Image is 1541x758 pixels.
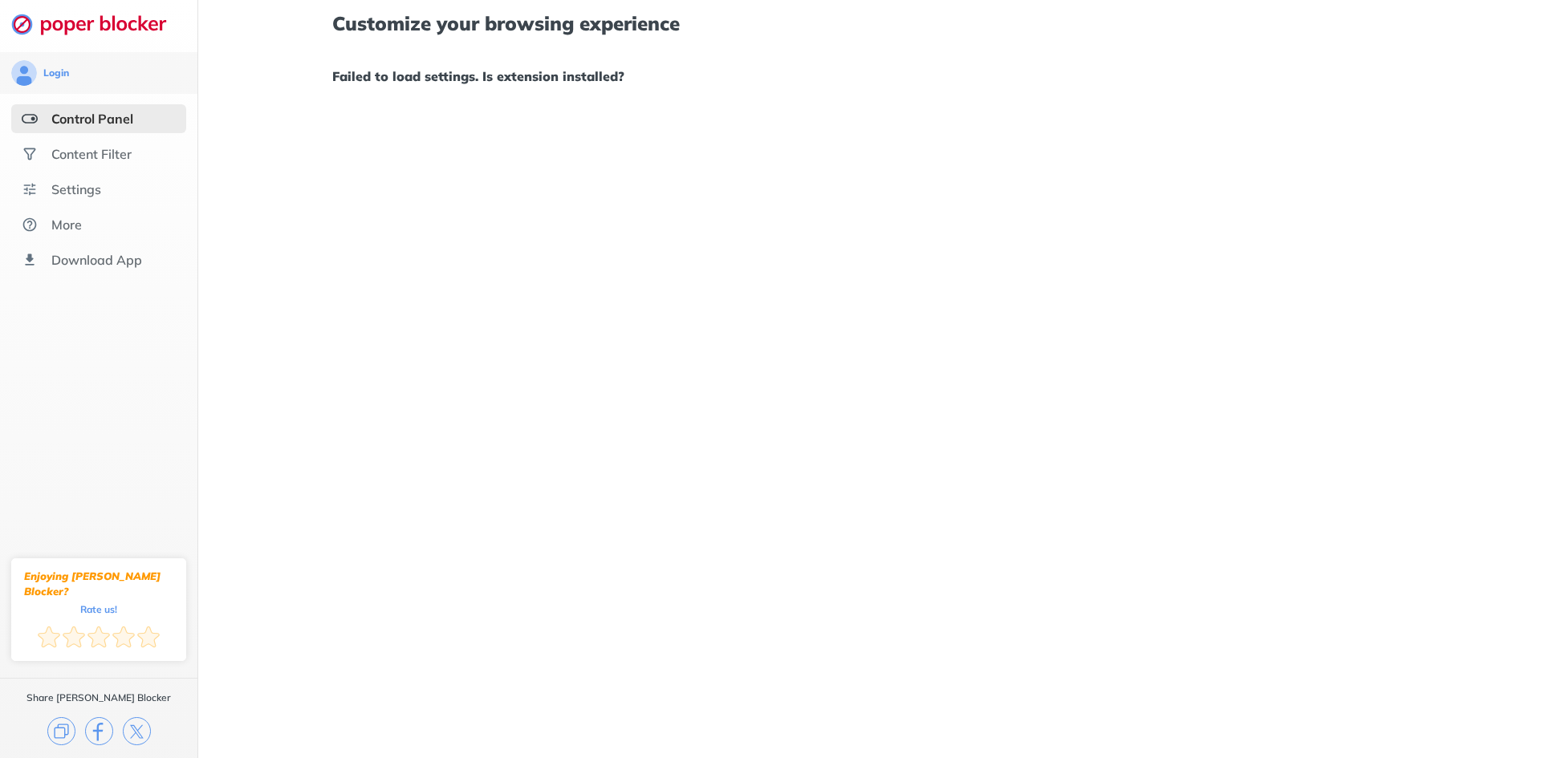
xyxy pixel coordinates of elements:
[85,717,113,745] img: facebook.svg
[332,66,1406,87] h1: Failed to load settings. Is extension installed?
[22,252,38,268] img: download-app.svg
[22,146,38,162] img: social.svg
[51,146,132,162] div: Content Filter
[11,60,37,86] img: avatar.svg
[11,13,184,35] img: logo-webpage.svg
[22,111,38,127] img: features-selected.svg
[332,13,1406,34] h1: Customize your browsing experience
[26,691,171,704] div: Share [PERSON_NAME] Blocker
[51,217,82,233] div: More
[123,717,151,745] img: x.svg
[22,217,38,233] img: about.svg
[24,569,173,599] div: Enjoying [PERSON_NAME] Blocker?
[80,606,117,613] div: Rate us!
[51,181,101,197] div: Settings
[51,111,133,127] div: Control Panel
[22,181,38,197] img: settings.svg
[51,252,142,268] div: Download App
[47,717,75,745] img: copy.svg
[43,67,69,79] div: Login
